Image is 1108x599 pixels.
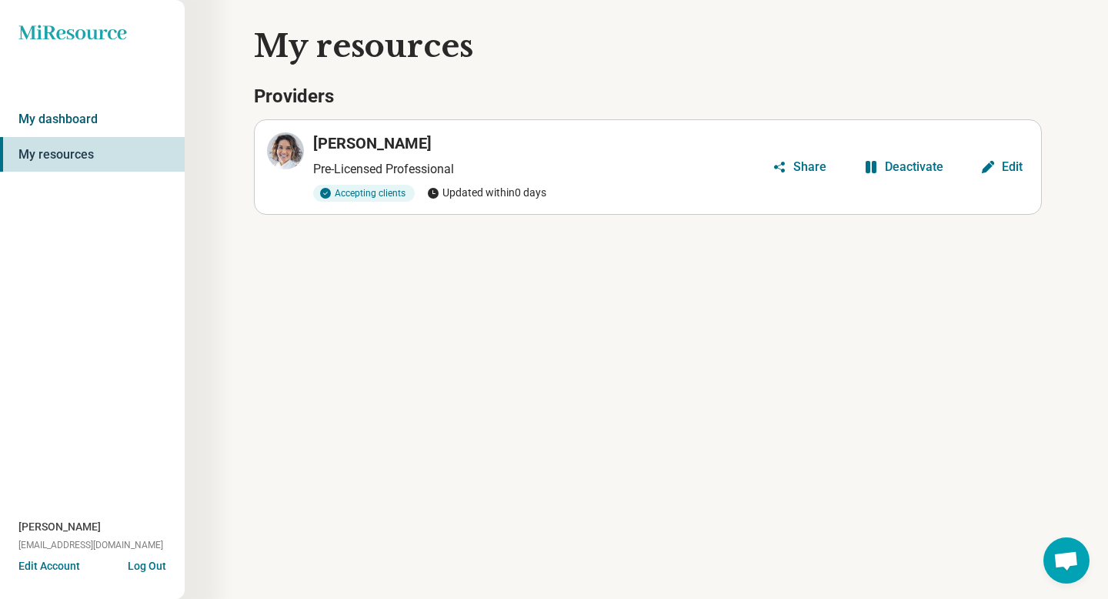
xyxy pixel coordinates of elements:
div: Edit [1002,161,1023,173]
h1: My resources [254,25,1096,68]
span: Updated within 0 days [427,185,546,201]
div: Share [793,161,826,173]
span: [EMAIL_ADDRESS][DOMAIN_NAME] [18,538,163,552]
button: Log Out [128,558,166,571]
h3: [PERSON_NAME] [313,132,432,154]
button: Deactivate [857,155,949,179]
button: Edit [974,155,1029,179]
div: Deactivate [885,161,943,173]
div: Accepting clients [313,185,415,202]
button: Share [766,155,833,179]
div: Open chat [1043,537,1090,584]
h3: Providers [254,84,1042,110]
span: [PERSON_NAME] [18,519,101,535]
p: Pre-Licensed Professional [313,160,766,179]
button: Edit Account [18,558,80,574]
